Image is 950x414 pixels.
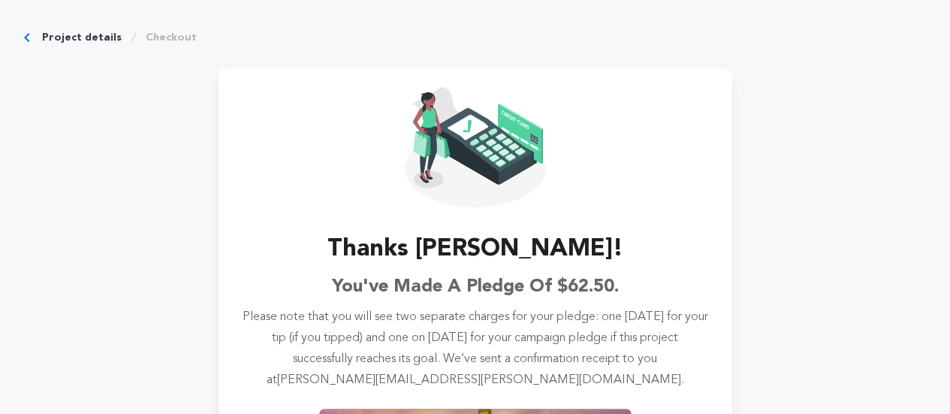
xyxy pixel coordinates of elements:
[327,231,623,267] h3: Thanks [PERSON_NAME]!
[405,87,546,207] img: Seed&Spark Confirmation Icon
[332,273,619,301] h6: You've made a pledge of $62.50.
[146,30,197,45] a: Checkout
[24,30,926,45] div: Breadcrumb
[243,307,708,391] p: Please note that you will see two separate charges for your pledge: one [DATE] for your tip (if y...
[42,30,122,45] a: Project details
